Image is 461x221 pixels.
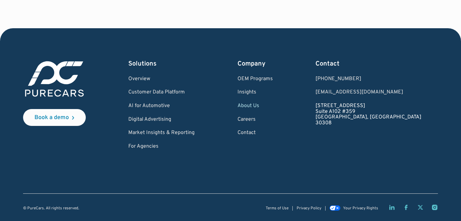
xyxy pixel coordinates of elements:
[237,90,273,95] a: Insights
[237,130,273,136] a: Contact
[431,204,438,211] a: Instagram page
[128,144,195,150] a: For Agencies
[297,206,321,211] a: Privacy Policy
[237,59,273,68] div: Company
[403,204,409,211] a: Facebook page
[128,103,195,109] a: AI for Automotive
[128,76,195,82] a: Overview
[23,206,79,211] div: © PureCars. All rights reserved.
[389,204,395,211] a: LinkedIn page
[128,117,195,123] a: Digital Advertising
[128,59,195,68] div: Solutions
[315,103,421,126] a: [STREET_ADDRESS]Suite A102 #359[GEOGRAPHIC_DATA], [GEOGRAPHIC_DATA]30308
[237,117,273,123] a: Careers
[237,103,273,109] a: About Us
[128,90,195,95] a: Customer Data Platform
[315,90,421,95] a: Email us
[266,206,288,211] a: Terms of Use
[128,130,195,136] a: Market Insights & Reporting
[34,115,69,121] div: Book a demo
[315,59,421,68] div: Contact
[417,204,424,211] a: Twitter X page
[23,109,86,126] a: Book a demo
[329,206,378,211] a: Your Privacy Rights
[343,206,378,211] div: Your Privacy Rights
[315,76,421,82] div: [PHONE_NUMBER]
[237,76,273,82] a: OEM Programs
[23,59,86,99] img: purecars logo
